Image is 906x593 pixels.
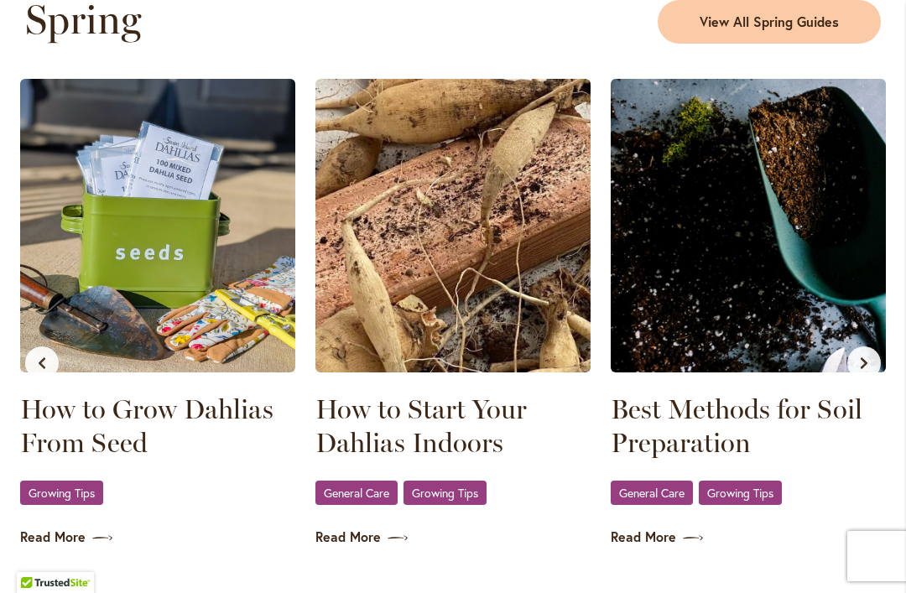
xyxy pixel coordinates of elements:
[25,346,59,380] button: Previous slide
[315,528,591,547] a: Read More
[611,480,886,507] div: ,
[29,487,95,498] span: Growing Tips
[20,79,295,372] img: Seed Packets displayed in a Seed tin
[315,481,398,505] a: General Care
[20,528,295,547] a: Read More
[315,393,591,460] a: How to Start Your Dahlias Indoors
[707,487,773,498] span: Growing Tips
[20,481,103,505] a: Growing Tips
[20,393,295,460] a: How to Grow Dahlias From Seed
[700,13,839,32] span: View All Spring Guides
[324,487,389,498] span: General Care
[699,481,782,505] a: Growing Tips
[611,393,886,460] a: Best Methods for Soil Preparation
[611,528,886,547] a: Read More
[847,346,881,380] button: Next slide
[611,79,886,372] img: Soil in a shovel
[315,480,591,507] div: ,
[611,481,693,505] a: General Care
[619,487,685,498] span: General Care
[404,481,487,505] a: Growing Tips
[412,487,478,498] span: Growing Tips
